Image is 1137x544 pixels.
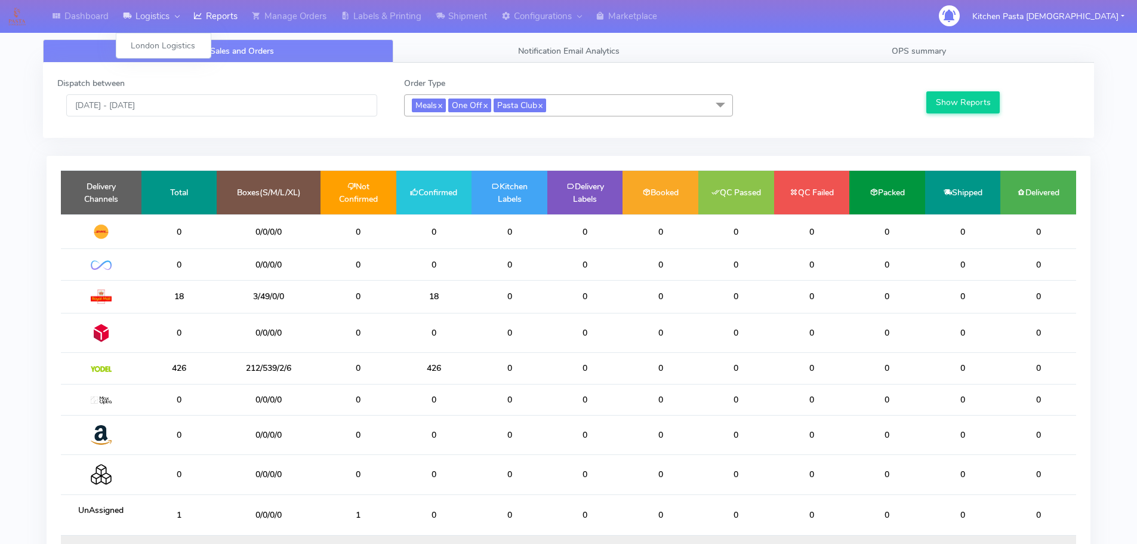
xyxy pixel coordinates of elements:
[57,77,125,90] label: Dispatch between
[774,313,850,352] td: 0
[70,504,132,517] p: UnAssigned
[1000,280,1076,313] td: 0
[547,494,623,535] td: 0
[623,455,698,494] td: 0
[547,171,623,214] td: Delivery Labels
[926,91,1000,113] button: Show Reports
[925,280,1001,313] td: 0
[849,280,925,313] td: 0
[217,455,321,494] td: 0/0/0/0
[482,99,488,111] a: x
[849,455,925,494] td: 0
[623,249,698,280] td: 0
[141,455,217,494] td: 0
[849,249,925,280] td: 0
[217,214,321,249] td: 0/0/0/0
[412,99,446,112] span: Meals
[404,77,445,90] label: Order Type
[623,214,698,249] td: 0
[163,45,274,57] span: Statistics of Sales and Orders
[321,313,396,352] td: 0
[321,455,396,494] td: 0
[698,249,774,280] td: 0
[494,99,546,112] span: Pasta Club
[116,36,211,56] a: London Logistics
[472,415,547,454] td: 0
[518,45,620,57] span: Notification Email Analytics
[472,249,547,280] td: 0
[472,384,547,415] td: 0
[396,415,472,454] td: 0
[547,384,623,415] td: 0
[91,290,112,304] img: Royal Mail
[217,313,321,352] td: 0/0/0/0
[396,455,472,494] td: 0
[66,94,377,116] input: Pick the Daterange
[1000,455,1076,494] td: 0
[1000,384,1076,415] td: 0
[321,415,396,454] td: 0
[61,171,141,214] td: Delivery Channels
[537,99,543,111] a: x
[1000,249,1076,280] td: 0
[91,425,112,445] img: Amazon
[623,494,698,535] td: 0
[774,249,850,280] td: 0
[547,280,623,313] td: 0
[91,366,112,372] img: Yodel
[547,313,623,352] td: 0
[774,214,850,249] td: 0
[849,415,925,454] td: 0
[774,455,850,494] td: 0
[774,415,850,454] td: 0
[774,494,850,535] td: 0
[472,313,547,352] td: 0
[1000,171,1076,214] td: Delivered
[547,455,623,494] td: 0
[925,214,1001,249] td: 0
[849,353,925,384] td: 0
[321,280,396,313] td: 0
[141,171,217,214] td: Total
[472,214,547,249] td: 0
[141,415,217,454] td: 0
[698,494,774,535] td: 0
[141,280,217,313] td: 18
[321,494,396,535] td: 1
[925,415,1001,454] td: 0
[141,494,217,535] td: 1
[623,353,698,384] td: 0
[547,353,623,384] td: 0
[849,313,925,352] td: 0
[623,384,698,415] td: 0
[217,171,321,214] td: Boxes(S/M/L/XL)
[1000,214,1076,249] td: 0
[925,249,1001,280] td: 0
[91,322,112,343] img: DPD
[217,280,321,313] td: 3/49/0/0
[698,384,774,415] td: 0
[396,384,472,415] td: 0
[1000,353,1076,384] td: 0
[472,494,547,535] td: 0
[448,99,491,112] span: One Off
[217,415,321,454] td: 0/0/0/0
[217,494,321,535] td: 0/0/0/0
[321,249,396,280] td: 0
[1000,494,1076,535] td: 0
[91,260,112,271] img: OnFleet
[396,353,472,384] td: 426
[698,171,774,214] td: QC Passed
[43,39,1094,63] ul: Tabs
[217,353,321,384] td: 212/539/2/6
[547,214,623,249] td: 0
[698,280,774,313] td: 0
[472,455,547,494] td: 0
[141,353,217,384] td: 426
[925,384,1001,415] td: 0
[396,280,472,313] td: 18
[472,353,547,384] td: 0
[321,171,396,214] td: Not Confirmed
[925,353,1001,384] td: 0
[849,494,925,535] td: 0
